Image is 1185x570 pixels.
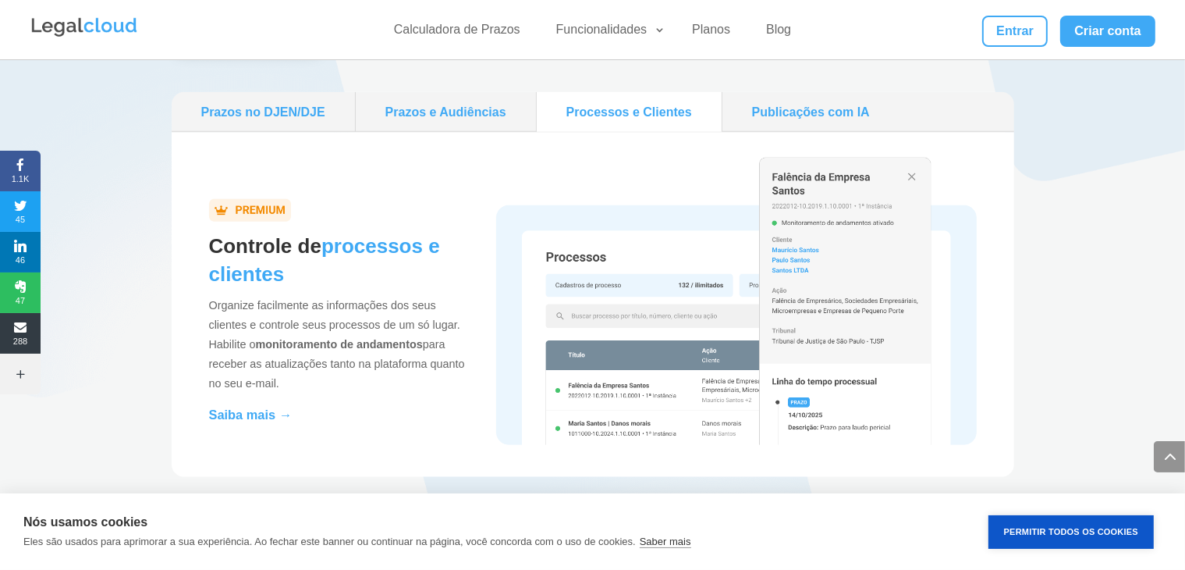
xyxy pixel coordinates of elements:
p: Organize facilmente as informações dos seus clientes e controle seus processos de um só lugar. Ha... [209,296,472,405]
img: badgeVazado.png [209,199,291,222]
strong: Nós usamos cookies [23,515,147,529]
a: Prazos no DJEN/DJE [178,98,349,126]
a: Funcionalidades [547,22,666,45]
a: Processos e Clientes [543,98,715,126]
a: Saber mais [640,536,691,548]
a: Criar conta [1060,16,1155,47]
a: Publicações com IA [729,98,893,126]
img: Gestão de processos e clientes na Legalcloud [496,158,976,446]
a: Entrar [982,16,1048,47]
h2: Controle de [209,232,472,296]
p: Eles são usados para aprimorar a sua experiência. Ao fechar este banner ou continuar na página, v... [23,536,636,547]
a: Blog [757,22,800,45]
a: Logo da Legalcloud [30,28,139,41]
span: processos e clientes [209,234,440,286]
button: Permitir Todos os Cookies [988,515,1154,549]
a: Prazos e Audiências [362,98,530,126]
b: monitoramento de andamentos [256,338,423,351]
a: Saiba mais → [209,408,293,422]
a: Planos [683,22,740,45]
img: Legalcloud Logo [30,16,139,39]
a: Calculadora de Prazos [385,22,530,45]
